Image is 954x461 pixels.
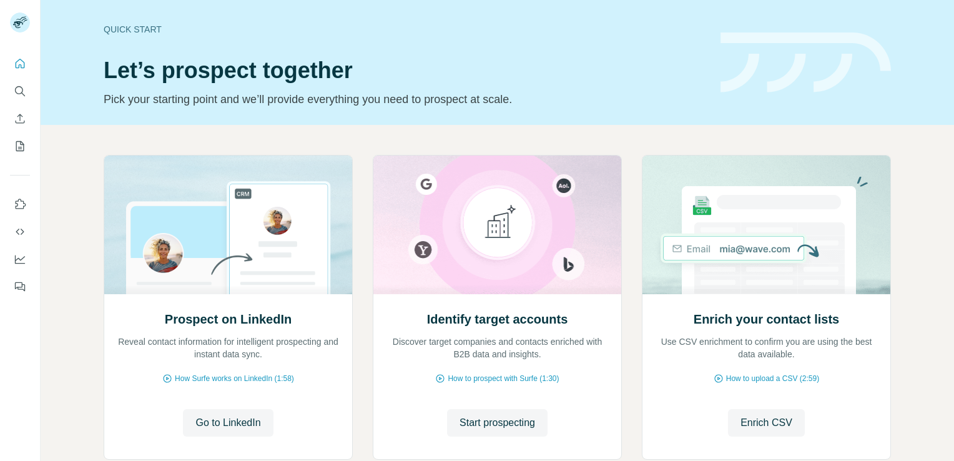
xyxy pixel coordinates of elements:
[104,23,706,36] div: Quick start
[655,335,878,360] p: Use CSV enrichment to confirm you are using the best data available.
[195,415,260,430] span: Go to LinkedIn
[10,135,30,157] button: My lists
[10,275,30,298] button: Feedback
[386,335,609,360] p: Discover target companies and contacts enriched with B2B data and insights.
[642,156,891,294] img: Enrich your contact lists
[10,80,30,102] button: Search
[427,310,568,328] h2: Identify target accounts
[10,193,30,216] button: Use Surfe on LinkedIn
[104,156,353,294] img: Prospect on LinkedIn
[175,373,294,384] span: How Surfe works on LinkedIn (1:58)
[183,409,273,437] button: Go to LinkedIn
[373,156,622,294] img: Identify target accounts
[447,409,548,437] button: Start prospecting
[10,221,30,243] button: Use Surfe API
[117,335,340,360] p: Reveal contact information for intelligent prospecting and instant data sync.
[726,373,819,384] span: How to upload a CSV (2:59)
[728,409,805,437] button: Enrich CSV
[694,310,839,328] h2: Enrich your contact lists
[460,415,535,430] span: Start prospecting
[104,58,706,83] h1: Let’s prospect together
[448,373,559,384] span: How to prospect with Surfe (1:30)
[104,91,706,108] p: Pick your starting point and we’ll provide everything you need to prospect at scale.
[10,107,30,130] button: Enrich CSV
[720,32,891,93] img: banner
[10,52,30,75] button: Quick start
[165,310,292,328] h2: Prospect on LinkedIn
[740,415,792,430] span: Enrich CSV
[10,248,30,270] button: Dashboard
